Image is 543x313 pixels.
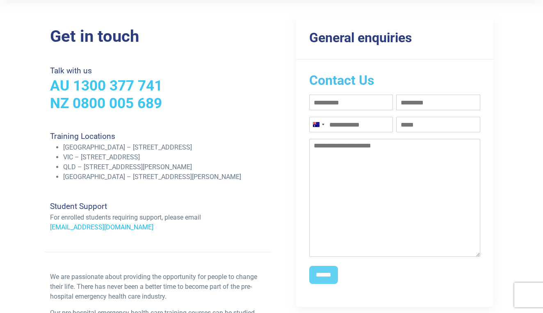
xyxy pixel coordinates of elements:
li: [GEOGRAPHIC_DATA] – [STREET_ADDRESS] [63,143,267,152]
a: [EMAIL_ADDRESS][DOMAIN_NAME] [50,223,153,231]
li: [GEOGRAPHIC_DATA] – [STREET_ADDRESS][PERSON_NAME] [63,172,267,182]
h2: Get in touch [50,27,267,46]
h2: Contact Us [309,73,480,88]
p: We are passionate about providing the opportunity for people to change their life. There has neve... [50,272,267,302]
a: AU 1300 377 741 [50,77,162,94]
h4: Training Locations [50,132,267,141]
h4: Talk with us [50,66,267,75]
button: Selected country [310,117,327,132]
h3: General enquiries [309,30,480,45]
li: QLD – [STREET_ADDRESS][PERSON_NAME] [63,162,267,172]
h4: Student Support [50,202,267,211]
li: VIC – [STREET_ADDRESS] [63,152,267,162]
a: NZ 0800 005 689 [50,95,162,112]
p: For enrolled students requiring support, please email [50,213,267,222]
